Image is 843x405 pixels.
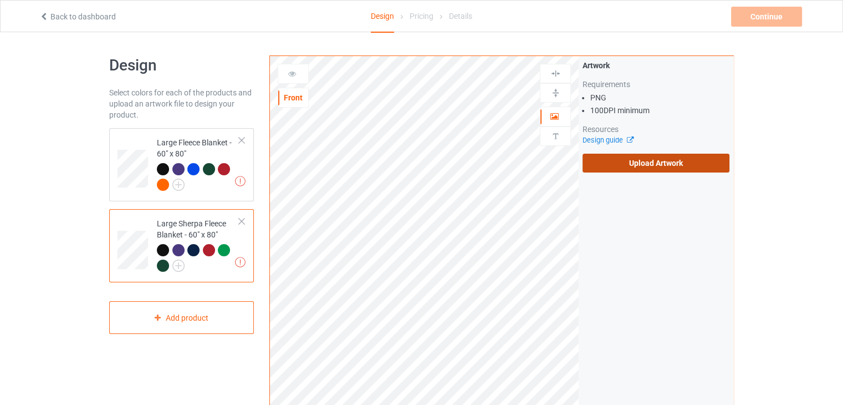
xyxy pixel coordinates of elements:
[583,79,729,90] div: Requirements
[583,136,633,144] a: Design guide
[109,301,254,334] div: Add product
[550,68,561,79] img: svg%3E%0A
[583,154,729,173] label: Upload Artwork
[371,1,394,33] div: Design
[278,92,308,103] div: Front
[583,124,729,135] div: Resources
[109,55,254,75] h1: Design
[583,60,729,71] div: Artwork
[235,257,246,267] img: exclamation icon
[550,131,561,141] img: svg%3E%0A
[109,209,254,282] div: Large Sherpa Fleece Blanket - 60" x 80"
[172,260,185,272] img: svg+xml;base64,PD94bWwgdmVyc2lvbj0iMS4wIiBlbmNvZGluZz0iVVRGLTgiPz4KPHN2ZyB3aWR0aD0iMjJweCIgaGVpZ2...
[590,92,729,103] li: PNG
[449,1,472,32] div: Details
[410,1,433,32] div: Pricing
[157,137,239,190] div: Large Fleece Blanket - 60" x 80"
[157,218,239,271] div: Large Sherpa Fleece Blanket - 60" x 80"
[39,12,116,21] a: Back to dashboard
[172,179,185,191] img: svg+xml;base64,PD94bWwgdmVyc2lvbj0iMS4wIiBlbmNvZGluZz0iVVRGLTgiPz4KPHN2ZyB3aWR0aD0iMjJweCIgaGVpZ2...
[590,105,729,116] li: 100 DPI minimum
[109,87,254,120] div: Select colors for each of the products and upload an artwork file to design your product.
[550,88,561,98] img: svg%3E%0A
[109,128,254,201] div: Large Fleece Blanket - 60" x 80"
[235,176,246,186] img: exclamation icon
